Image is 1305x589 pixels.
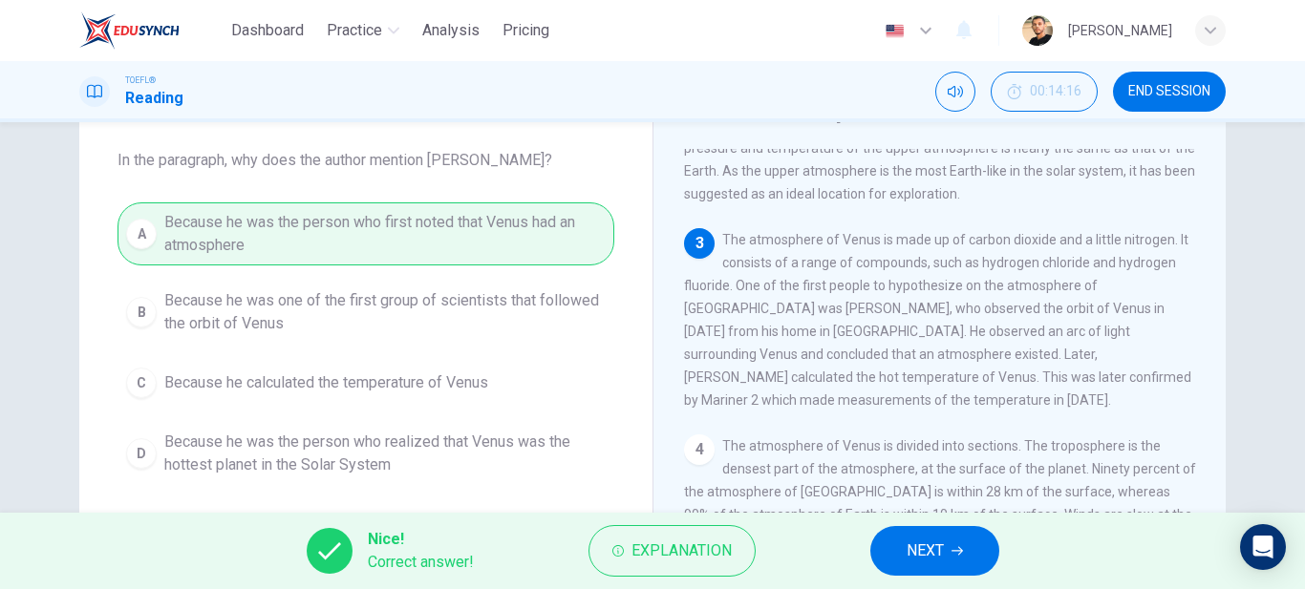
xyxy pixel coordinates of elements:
div: Hide [991,72,1098,112]
span: Correct answer! [368,551,474,574]
div: 3 [684,228,715,259]
span: END SESSION [1128,84,1210,99]
span: The atmosphere of Venus is made up of carbon dioxide and a little nitrogen. It consists of a rang... [684,232,1191,408]
span: Nice! [368,528,474,551]
span: 00:14:16 [1030,84,1081,99]
span: Dashboard [231,19,304,42]
button: END SESSION [1113,72,1226,112]
button: Dashboard [224,13,311,48]
button: Analysis [415,13,487,48]
img: EduSynch logo [79,11,180,50]
span: Explanation [631,537,732,564]
a: EduSynch logo [79,11,224,50]
div: Open Intercom Messenger [1240,524,1286,570]
button: 00:14:16 [991,72,1098,112]
button: NEXT [870,526,999,576]
span: Pricing [503,19,549,42]
div: [PERSON_NAME] [1068,19,1172,42]
span: TOEFL® [125,74,156,87]
img: Profile picture [1022,15,1053,46]
button: Explanation [588,525,756,577]
span: In the paragraph, why does the author mention [PERSON_NAME]? [118,149,614,172]
img: en [883,24,907,38]
div: Mute [935,72,975,112]
button: Practice [319,13,407,48]
h1: Reading [125,87,183,110]
div: 4 [684,434,715,465]
span: Analysis [422,19,480,42]
button: Pricing [495,13,557,48]
span: NEXT [907,537,944,564]
span: Practice [327,19,382,42]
